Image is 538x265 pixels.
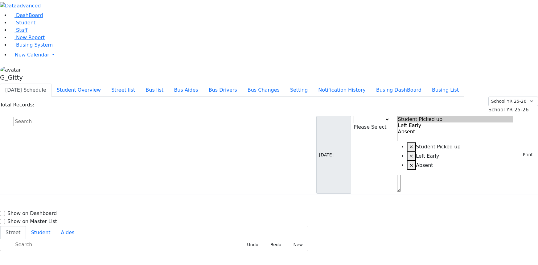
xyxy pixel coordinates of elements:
[169,84,203,97] button: Bus Aides
[407,142,513,151] li: Student Picked up
[407,161,513,170] li: Absent
[416,144,461,150] span: Student Picked up
[7,218,57,225] label: Show on Master List
[313,84,371,97] button: Notification History
[407,142,416,151] button: Remove item
[407,151,416,161] button: Remove item
[397,129,513,135] option: Absent
[286,240,306,250] button: New
[354,124,386,130] span: Please Select
[242,84,285,97] button: Bus Changes
[371,84,427,97] button: Busing DashBoard
[515,150,536,159] button: Print
[15,52,49,58] span: New Calendar
[10,49,538,61] a: New Calendar
[397,116,513,122] option: Student Picked up
[407,151,513,161] li: Left Early
[409,144,413,150] span: ×
[0,226,26,239] button: Street
[16,42,53,48] span: Busing System
[14,240,78,249] input: Search
[14,117,82,126] input: Search
[56,226,80,239] button: Aides
[16,12,43,18] span: DashBoard
[16,20,35,26] span: Student
[488,107,529,113] span: School YR 25-26
[409,162,413,168] span: ×
[409,153,413,159] span: ×
[10,42,53,48] a: Busing System
[416,153,439,159] span: Left Early
[16,27,27,33] span: Staff
[427,84,464,97] button: Busing List
[51,84,106,97] button: Student Overview
[203,84,242,97] button: Bus Drivers
[407,161,416,170] button: Remove item
[240,240,261,250] button: Undo
[488,97,538,106] select: Default select example
[106,84,140,97] button: Street list
[264,240,284,250] button: Redo
[10,35,45,40] a: New Report
[10,27,27,33] a: Staff
[10,20,35,26] a: Student
[7,210,57,217] label: Show on Dashboard
[397,175,401,192] textarea: Search
[16,35,45,40] span: New Report
[140,84,169,97] button: Bus list
[416,162,433,168] span: Absent
[0,239,308,251] div: Street
[26,226,56,239] button: Student
[10,12,43,18] a: DashBoard
[285,84,313,97] button: Setting
[397,122,513,129] option: Left Early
